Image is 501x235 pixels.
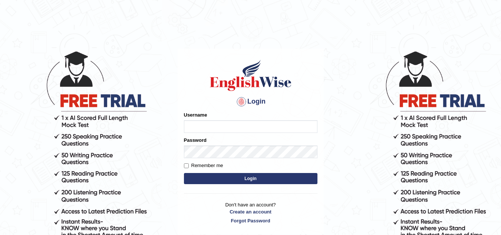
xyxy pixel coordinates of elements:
[184,208,317,215] a: Create an account
[184,96,317,108] h4: Login
[184,137,207,144] label: Password
[184,217,317,224] a: Forgot Password
[184,111,207,118] label: Username
[184,173,317,184] button: Login
[184,162,223,169] label: Remember me
[184,201,317,224] p: Don't have an account?
[184,163,189,168] input: Remember me
[208,59,293,92] img: Logo of English Wise sign in for intelligent practice with AI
